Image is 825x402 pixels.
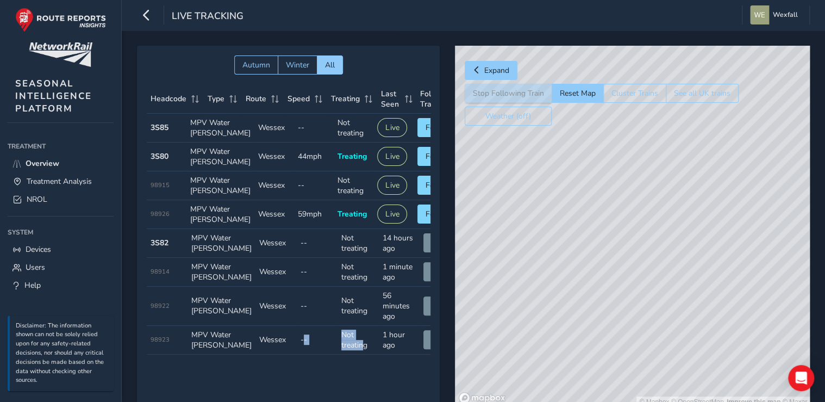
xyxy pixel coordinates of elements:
span: Wexfall [773,5,798,24]
button: Live [377,147,407,166]
td: Wessex [255,258,297,287]
button: View [423,296,457,316]
td: MPV Water [PERSON_NAME] [187,326,255,355]
a: Users [8,258,114,276]
a: Help [8,276,114,294]
span: 98914 [151,268,170,276]
td: Not treating [337,258,379,287]
span: Follow [426,151,449,162]
strong: 3S82 [151,238,168,248]
button: Follow [417,176,458,195]
span: Live Tracking [172,9,243,24]
td: -- [297,287,338,326]
td: -- [297,229,338,258]
span: Treating [337,151,367,162]
td: Not treating [334,114,373,143]
td: MPV Water [PERSON_NAME] [187,287,255,326]
td: 1 minute ago [379,258,420,287]
button: View [423,233,457,252]
td: -- [294,114,334,143]
span: Type [208,94,224,104]
td: MPV Water [PERSON_NAME] [186,171,254,200]
img: customer logo [29,42,92,67]
strong: 3S80 [151,151,168,162]
a: Devices [8,240,114,258]
td: -- [297,258,338,287]
button: Wexfall [750,5,802,24]
span: SEASONAL INTELLIGENCE PLATFORM [15,77,92,115]
div: Open Intercom Messenger [788,365,814,391]
td: -- [294,171,334,200]
span: Treating [337,209,367,219]
span: Route [246,94,266,104]
td: Wessex [254,143,294,171]
span: 98926 [151,210,170,218]
td: Not treating [337,326,379,355]
span: 98915 [151,181,170,189]
button: Autumn [234,55,278,75]
td: Not treating [334,171,373,200]
strong: 3S85 [151,122,168,133]
button: Reset Map [552,84,603,103]
button: Weather (off) [465,107,552,126]
button: View [423,262,457,281]
td: Wessex [255,287,297,326]
span: Winter [286,60,309,70]
button: View [423,330,457,349]
td: MPV Water [PERSON_NAME] [187,258,255,287]
div: System [8,224,114,240]
button: See all UK trains [666,84,739,103]
span: Follow [426,180,449,190]
span: Speed [287,94,310,104]
button: Winter [278,55,317,75]
button: Live [377,176,407,195]
p: Disclaimer: The information shown can not be solely relied upon for any safety-related decisions,... [16,321,108,386]
td: Wessex [255,326,297,355]
td: 44mph [294,143,334,171]
button: Live [377,205,407,224]
td: 59mph [294,200,334,229]
div: Treatment [8,138,114,154]
button: Expand [465,61,517,80]
td: 1 hour ago [379,326,420,355]
button: All [317,55,343,75]
button: Follow [417,147,458,166]
a: NROL [8,190,114,208]
td: Not treating [337,229,379,258]
a: Overview [8,154,114,172]
img: diamond-layout [750,5,769,24]
button: Cluster Trains [603,84,666,103]
td: Wessex [254,114,294,143]
td: 14 hours ago [379,229,420,258]
td: Not treating [337,287,379,326]
span: Follow [426,122,449,133]
span: Overview [26,158,59,169]
span: Follow [426,209,449,219]
td: MPV Water [PERSON_NAME] [186,114,254,143]
td: Wessex [254,171,294,200]
span: 98922 [151,302,170,310]
span: 98923 [151,336,170,344]
span: NROL [27,194,47,205]
button: Follow [417,205,458,224]
span: Autumn [242,60,270,70]
td: -- [297,326,338,355]
td: Wessex [255,229,297,258]
td: Wessex [254,200,294,229]
a: Treatment Analysis [8,172,114,190]
span: Headcode [151,94,186,104]
span: Treating [331,94,360,104]
td: MPV Water [PERSON_NAME] [186,200,254,229]
span: Expand [484,65,509,76]
td: 56 minutes ago [379,287,420,326]
td: MPV Water [PERSON_NAME] [187,229,255,258]
span: Help [24,280,41,290]
button: Follow [417,118,458,137]
span: Follow Train [420,89,446,109]
span: All [325,60,335,70]
button: Live [377,118,407,137]
span: Users [26,262,45,273]
img: rr logo [15,8,106,32]
span: Last Seen [381,89,401,109]
span: Treatment Analysis [27,176,92,187]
